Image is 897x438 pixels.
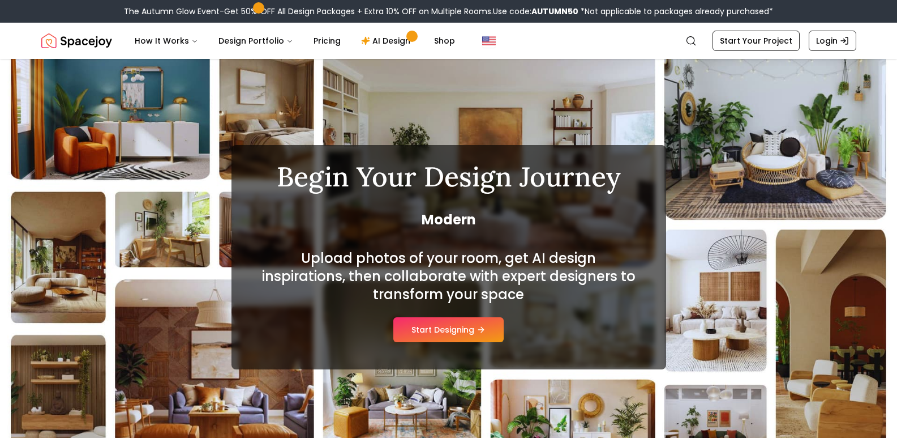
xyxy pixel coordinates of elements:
[352,29,423,52] a: AI Design
[259,249,639,304] h2: Upload photos of your room, get AI design inspirations, then collaborate with expert designers to...
[259,211,639,229] span: Modern
[482,34,496,48] img: United States
[124,6,773,17] div: The Autumn Glow Event-Get 50% OFF All Design Packages + Extra 10% OFF on Multiple Rooms.
[209,29,302,52] button: Design Portfolio
[713,31,800,51] a: Start Your Project
[126,29,464,52] nav: Main
[41,23,856,59] nav: Global
[531,6,578,17] b: AUTUMN50
[41,29,112,52] a: Spacejoy
[809,31,856,51] a: Login
[578,6,773,17] span: *Not applicable to packages already purchased*
[259,163,639,190] h1: Begin Your Design Journey
[393,317,504,342] button: Start Designing
[304,29,350,52] a: Pricing
[41,29,112,52] img: Spacejoy Logo
[493,6,578,17] span: Use code:
[425,29,464,52] a: Shop
[126,29,207,52] button: How It Works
